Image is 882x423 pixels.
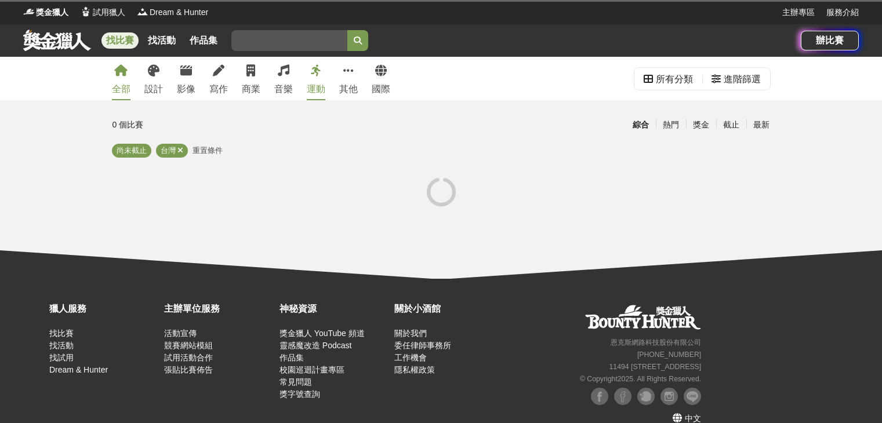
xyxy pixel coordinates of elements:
a: 找比賽 [101,32,139,49]
small: © Copyright 2025 . All Rights Reserved. [580,375,701,383]
div: 最新 [746,115,776,135]
img: Facebook [591,388,608,405]
div: 熱門 [656,115,686,135]
div: 獎金 [686,115,716,135]
span: 獎金獵人 [36,6,68,19]
a: 工作機會 [394,353,427,362]
div: 關於小酒館 [394,302,503,316]
div: 運動 [307,82,325,96]
a: 競賽網站模組 [164,341,213,350]
a: 其他 [339,57,358,100]
a: 常見問題 [280,377,312,386]
a: 張貼比賽佈告 [164,365,213,374]
a: 找活動 [49,341,74,350]
div: 綜合 [626,115,656,135]
img: Plurk [637,388,655,405]
div: 0 個比賽 [112,115,331,135]
a: 校園巡迴計畫專區 [280,365,344,374]
img: Logo [23,6,35,17]
a: 設計 [144,57,163,100]
img: Logo [137,6,148,17]
small: [PHONE_NUMBER] [637,351,701,359]
a: LogoDream & Hunter [137,6,208,19]
a: 靈感魔改造 Podcast [280,341,351,350]
a: 主辦專區 [782,6,815,19]
div: 音樂 [274,82,293,96]
div: 寫作 [209,82,228,96]
div: 獵人服務 [49,302,158,316]
a: 獎字號查詢 [280,389,320,399]
img: LINE [684,388,701,405]
a: 運動 [307,57,325,100]
div: 影像 [177,82,195,96]
a: 找試用 [49,353,74,362]
div: 神秘資源 [280,302,389,316]
div: 所有分類 [656,68,693,91]
a: 活動宣傳 [164,329,197,338]
a: 全部 [112,57,130,100]
img: Instagram [660,388,678,405]
a: 商業 [242,57,260,100]
div: 其他 [339,82,358,96]
div: 全部 [112,82,130,96]
a: 隱私權政策 [394,365,435,374]
a: 關於我們 [394,329,427,338]
a: Logo獎金獵人 [23,6,68,19]
div: 截止 [716,115,746,135]
a: 影像 [177,57,195,100]
span: 尚未截止 [117,146,147,155]
div: 設計 [144,82,163,96]
span: 試用獵人 [93,6,125,19]
a: 服務介紹 [826,6,859,19]
span: 台灣 [161,146,176,155]
a: 找活動 [143,32,180,49]
span: Dream & Hunter [150,6,208,19]
a: 找比賽 [49,329,74,338]
img: Logo [80,6,92,17]
a: 辦比賽 [801,31,859,50]
a: 作品集 [280,353,304,362]
a: 國際 [372,57,390,100]
img: Facebook [614,388,631,405]
span: 重置條件 [193,146,223,155]
a: 獎金獵人 YouTube 頻道 [280,329,365,338]
a: 委任律師事務所 [394,341,451,350]
div: 國際 [372,82,390,96]
div: 進階篩選 [724,68,761,91]
a: 試用活動合作 [164,353,213,362]
div: 商業 [242,82,260,96]
small: 11494 [STREET_ADDRESS] [609,363,702,371]
a: 寫作 [209,57,228,100]
div: 主辦單位服務 [164,302,273,316]
a: Dream & Hunter [49,365,108,374]
a: 作品集 [185,32,222,49]
span: 中文 [685,414,701,423]
small: 恩克斯網路科技股份有限公司 [611,338,701,347]
a: 音樂 [274,57,293,100]
a: Logo試用獵人 [80,6,125,19]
